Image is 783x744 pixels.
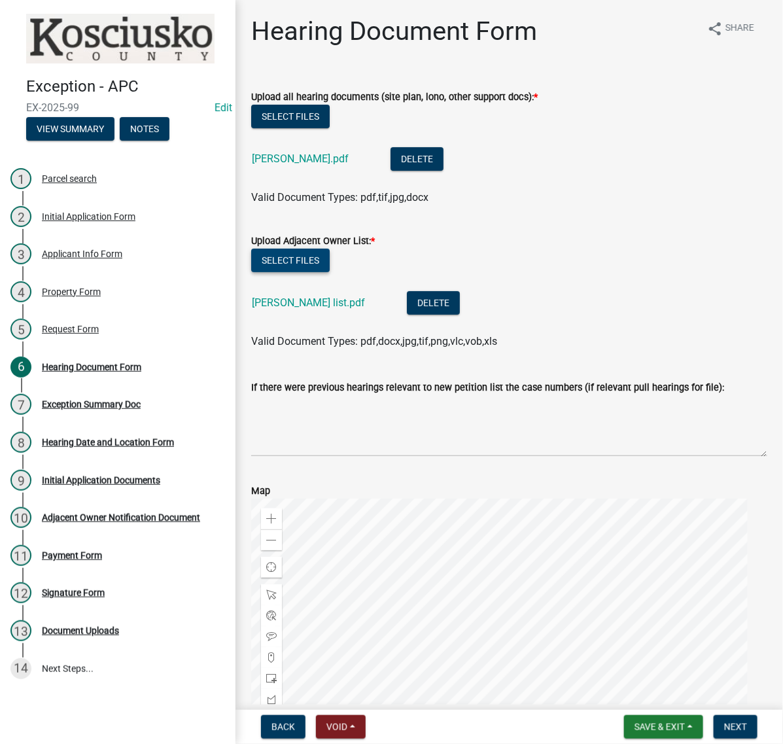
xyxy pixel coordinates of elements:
label: Map [251,487,270,496]
div: Exception Summary Doc [42,400,141,409]
img: Kosciusko County, Indiana [26,14,215,63]
label: Upload all hearing documents (site plan, lono, other support docs): [251,93,538,102]
div: Request Form [42,325,99,334]
button: Void [316,715,366,739]
div: Payment Form [42,551,102,560]
h1: Hearing Document Form [251,16,537,47]
wm-modal-confirm: Summary [26,124,114,135]
i: share [707,21,723,37]
div: Initial Application Form [42,212,135,221]
button: shareShare [697,16,765,41]
span: Void [326,722,347,732]
label: If there were previous hearings relevant to new petition list the case numbers (if relevant pull ... [251,383,724,393]
wm-modal-confirm: Notes [120,124,169,135]
wm-modal-confirm: Delete Document [391,154,444,166]
div: 10 [10,507,31,528]
button: Notes [120,117,169,141]
div: Initial Application Documents [42,476,160,485]
div: 2 [10,206,31,227]
div: Hearing Document Form [42,363,141,372]
button: Select files [251,249,330,272]
span: Valid Document Types: pdf,docx,jpg,tif,png,vlc,vob,xls [251,335,497,347]
span: Save & Exit [635,722,685,732]
label: Upload Adjacent Owner List: [251,237,375,246]
div: Parcel search [42,174,97,183]
div: 4 [10,281,31,302]
button: Next [714,715,757,739]
span: Back [271,722,295,732]
div: Find my location [261,557,282,578]
a: [PERSON_NAME].pdf [252,152,349,165]
div: Zoom out [261,529,282,550]
div: Property Form [42,287,101,296]
wm-modal-confirm: Edit Application Number [215,101,232,114]
div: 5 [10,319,31,340]
div: 14 [10,658,31,679]
div: Signature Form [42,588,105,597]
div: Applicant Info Form [42,249,122,258]
span: Share [725,21,754,37]
div: 3 [10,243,31,264]
div: 9 [10,470,31,491]
span: Next [724,722,747,732]
a: Edit [215,101,232,114]
span: EX-2025-99 [26,101,209,114]
div: Zoom in [261,508,282,529]
h4: Exception - APC [26,77,225,96]
button: Select files [251,105,330,128]
div: 8 [10,432,31,453]
a: [PERSON_NAME] list.pdf [252,296,365,309]
div: 7 [10,394,31,415]
wm-modal-confirm: Delete Document [407,298,460,310]
button: View Summary [26,117,114,141]
div: Adjacent Owner Notification Document [42,513,200,522]
button: Back [261,715,305,739]
button: Delete [407,291,460,315]
div: 13 [10,620,31,641]
div: 6 [10,357,31,378]
div: 12 [10,582,31,603]
button: Delete [391,147,444,171]
div: Hearing Date and Location Form [42,438,174,447]
button: Save & Exit [624,715,703,739]
div: 1 [10,168,31,189]
div: 11 [10,545,31,566]
span: Valid Document Types: pdf,tif,jpg,docx [251,191,428,204]
div: Document Uploads [42,626,119,635]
